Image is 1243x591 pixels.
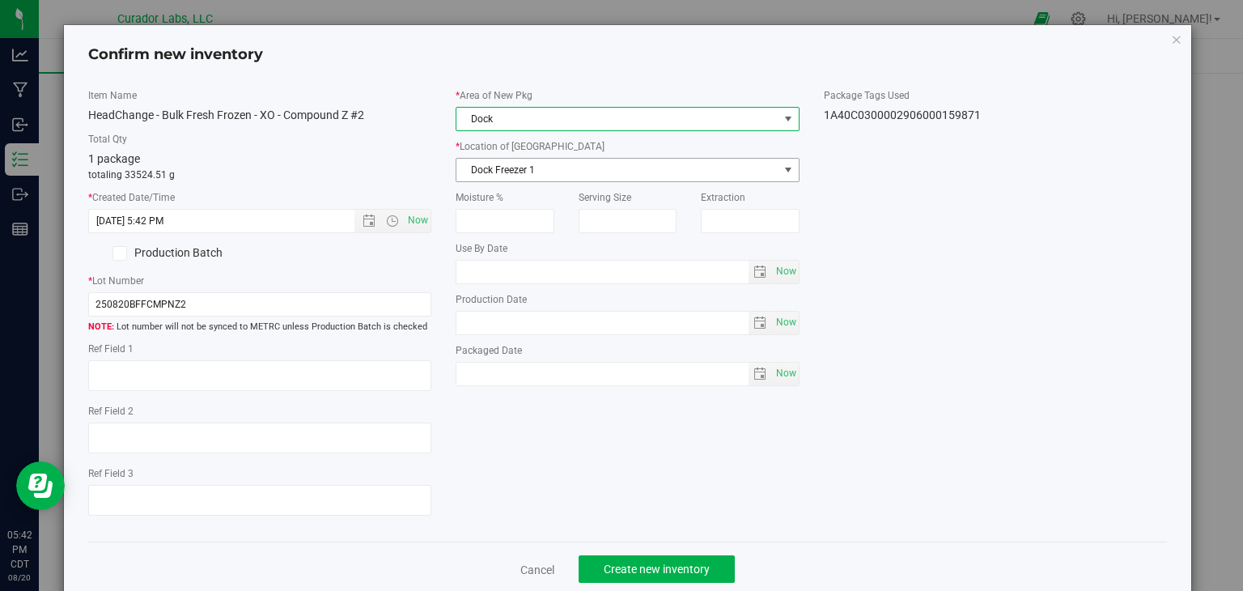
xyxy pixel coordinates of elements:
[772,312,799,334] span: select
[405,209,432,232] span: Set Current date
[579,555,735,583] button: Create new inventory
[88,168,432,182] p: totaling 33524.51 g
[772,261,799,283] span: select
[16,461,65,510] iframe: Resource center
[88,190,432,205] label: Created Date/Time
[456,343,800,358] label: Packaged Date
[456,292,800,307] label: Production Date
[379,215,406,227] span: Open the time view
[88,466,432,481] label: Ref Field 3
[749,312,772,334] span: select
[88,244,248,261] label: Production Batch
[520,562,554,578] a: Cancel
[772,311,800,334] span: Set Current date
[772,260,800,283] span: Set Current date
[824,88,1168,103] label: Package Tags Used
[88,321,432,334] span: Lot number will not be synced to METRC unless Production Batch is checked
[749,363,772,385] span: select
[355,215,383,227] span: Open the date view
[88,404,432,419] label: Ref Field 2
[88,274,432,288] label: Lot Number
[88,342,432,356] label: Ref Field 1
[88,107,432,124] div: HeadChange - Bulk Fresh Frozen - XO - Compound Z #2
[456,241,800,256] label: Use By Date
[456,108,778,130] span: Dock
[456,139,800,154] label: Location of [GEOGRAPHIC_DATA]
[604,563,710,576] span: Create new inventory
[88,45,263,66] h4: Confirm new inventory
[88,152,140,165] span: 1 package
[456,88,800,103] label: Area of New Pkg
[701,190,800,205] label: Extraction
[778,159,799,181] span: select
[456,190,554,205] label: Moisture %
[456,159,778,181] span: Dock Freezer 1
[772,362,800,385] span: Set Current date
[579,190,677,205] label: Serving Size
[749,261,772,283] span: select
[824,107,1168,124] div: 1A40C0300002906000159871
[88,132,432,147] label: Total Qty
[772,363,799,385] span: select
[88,88,432,103] label: Item Name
